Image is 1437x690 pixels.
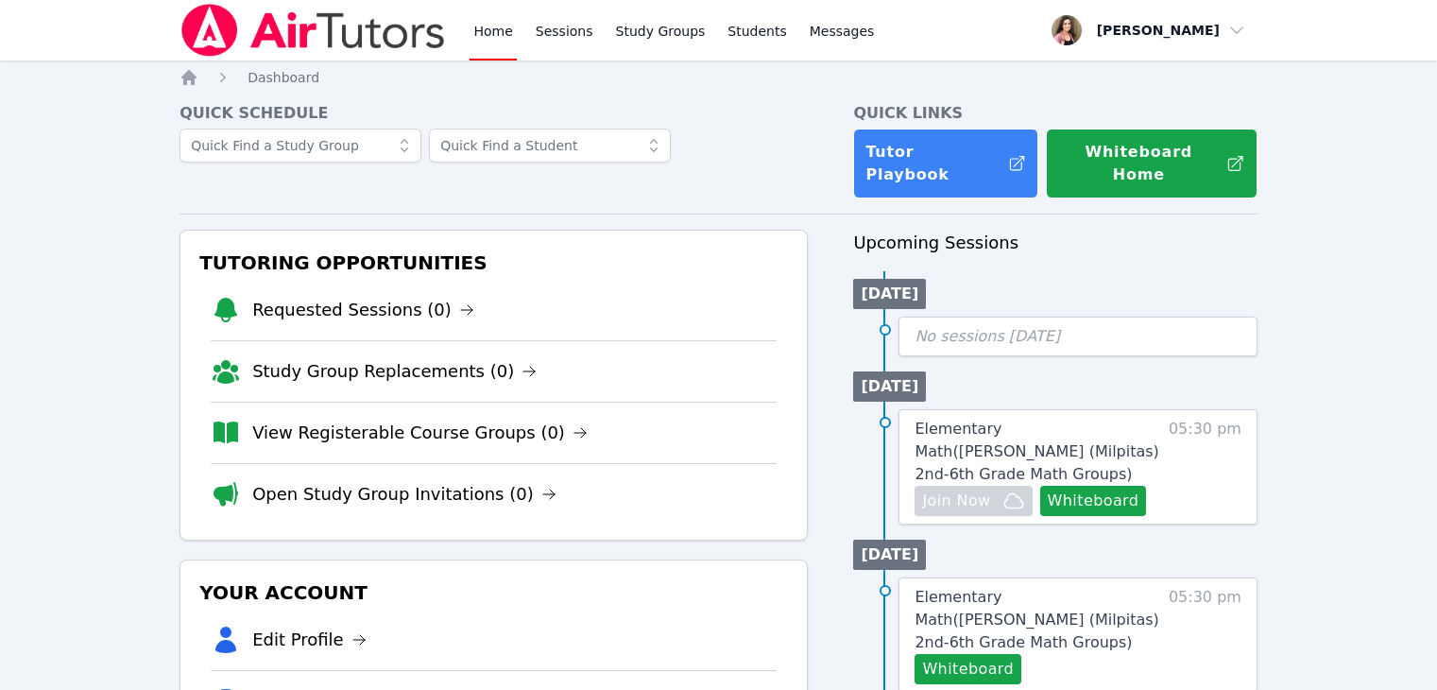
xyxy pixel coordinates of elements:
[853,279,926,309] li: [DATE]
[853,371,926,402] li: [DATE]
[853,102,1257,125] h4: Quick Links
[180,102,808,125] h4: Quick Schedule
[1169,418,1241,516] span: 05:30 pm
[915,418,1159,486] a: Elementary Math([PERSON_NAME] (Milpitas) 2nd-6th Grade Math Groups)
[196,246,792,280] h3: Tutoring Opportunities
[1046,129,1257,198] button: Whiteboard Home
[180,68,1257,87] nav: Breadcrumb
[248,70,319,85] span: Dashboard
[915,327,1060,345] span: No sessions [DATE]
[252,420,588,446] a: View Registerable Course Groups (0)
[915,588,1158,651] span: Elementary Math ( [PERSON_NAME] (Milpitas) 2nd-6th Grade Math Groups )
[922,490,990,512] span: Join Now
[252,358,537,385] a: Study Group Replacements (0)
[810,22,875,41] span: Messages
[180,129,421,163] input: Quick Find a Study Group
[915,654,1021,684] button: Whiteboard
[915,486,1032,516] button: Join Now
[429,129,671,163] input: Quick Find a Student
[915,420,1158,483] span: Elementary Math ( [PERSON_NAME] (Milpitas) 2nd-6th Grade Math Groups )
[248,68,319,87] a: Dashboard
[252,627,367,653] a: Edit Profile
[853,230,1257,256] h3: Upcoming Sessions
[1169,586,1241,684] span: 05:30 pm
[252,297,474,323] a: Requested Sessions (0)
[853,129,1038,198] a: Tutor Playbook
[915,586,1159,654] a: Elementary Math([PERSON_NAME] (Milpitas) 2nd-6th Grade Math Groups)
[180,4,447,57] img: Air Tutors
[252,481,556,508] a: Open Study Group Invitations (0)
[853,540,926,570] li: [DATE]
[196,576,792,610] h3: Your Account
[1040,486,1147,516] button: Whiteboard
